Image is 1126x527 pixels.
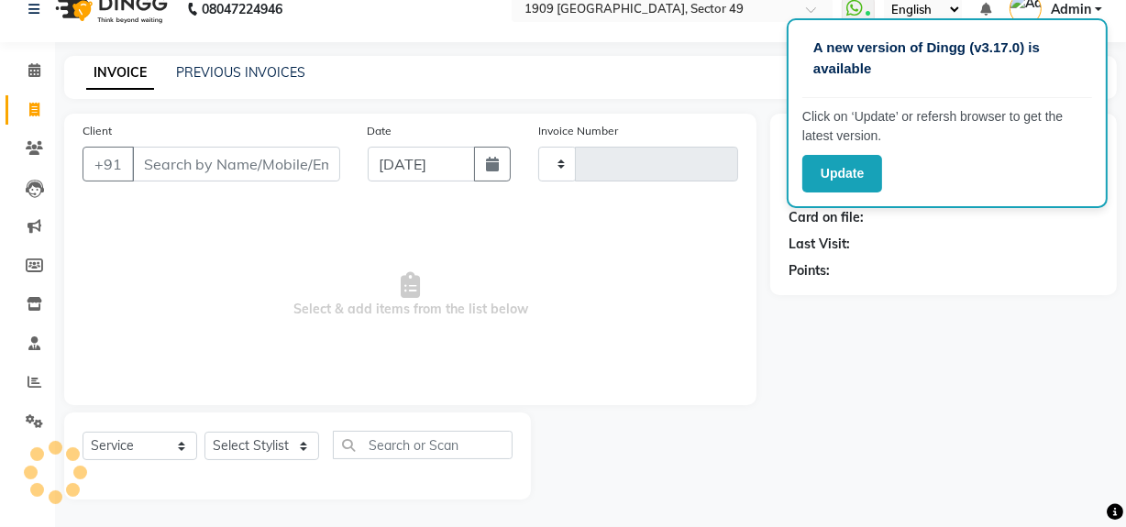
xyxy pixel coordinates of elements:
[538,123,618,139] label: Invoice Number
[789,235,850,254] div: Last Visit:
[789,261,830,280] div: Points:
[802,155,882,192] button: Update
[802,107,1092,146] p: Click on ‘Update’ or refersh browser to get the latest version.
[86,57,154,90] a: INVOICE
[83,147,134,181] button: +91
[368,123,392,139] label: Date
[789,208,864,227] div: Card on file:
[83,203,738,387] span: Select & add items from the list below
[176,64,305,81] a: PREVIOUS INVOICES
[813,38,1081,79] p: A new version of Dingg (v3.17.0) is available
[333,431,513,459] input: Search or Scan
[83,123,112,139] label: Client
[132,147,340,181] input: Search by Name/Mobile/Email/Code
